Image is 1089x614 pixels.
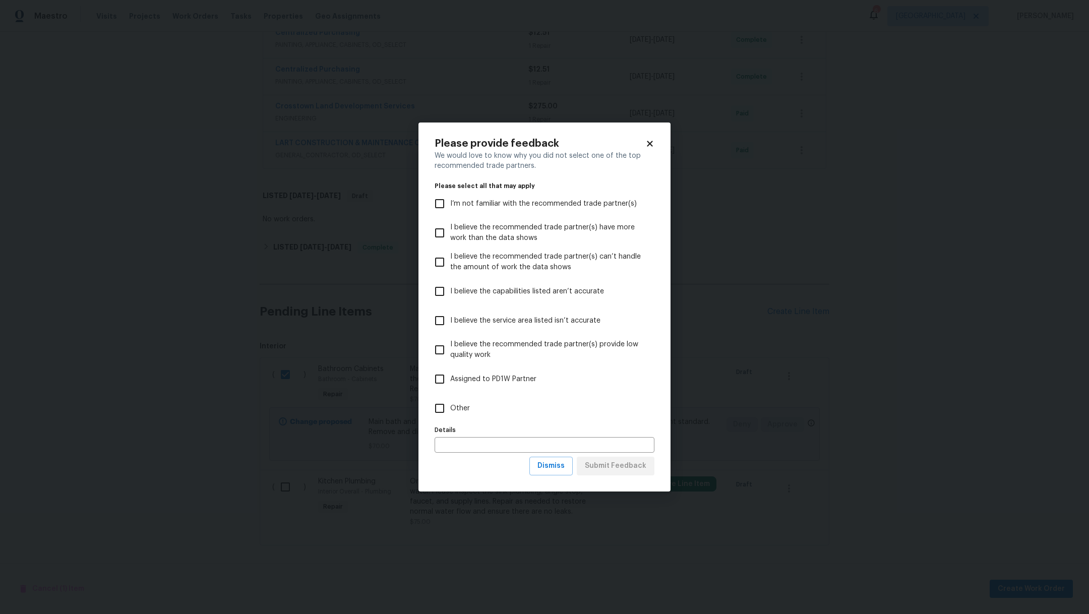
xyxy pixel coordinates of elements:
span: I believe the recommended trade partner(s) provide low quality work [450,339,646,360]
span: Other [450,403,470,414]
span: I’m not familiar with the recommended trade partner(s) [450,199,637,209]
span: Assigned to PD1W Partner [450,374,536,385]
div: We would love to know why you did not select one of the top recommended trade partners. [435,151,654,171]
button: Dismiss [529,457,573,475]
h2: Please provide feedback [435,139,645,149]
span: I believe the recommended trade partner(s) can’t handle the amount of work the data shows [450,252,646,273]
span: Dismiss [537,460,565,472]
span: I believe the service area listed isn’t accurate [450,316,600,326]
span: I believe the recommended trade partner(s) have more work than the data shows [450,222,646,243]
label: Details [435,427,654,433]
legend: Please select all that may apply [435,183,654,189]
span: I believe the capabilities listed aren’t accurate [450,286,604,297]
